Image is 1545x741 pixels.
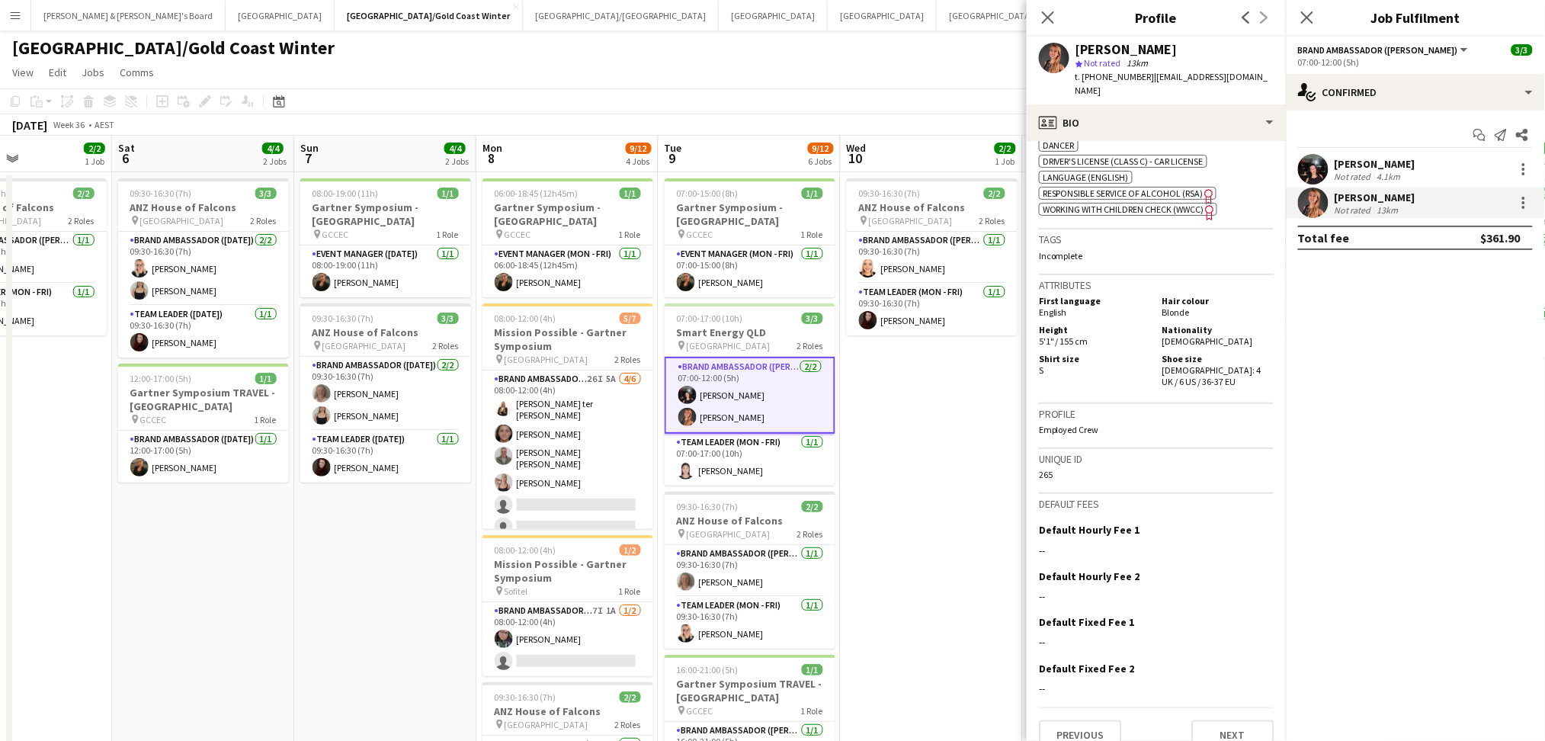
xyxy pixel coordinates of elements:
div: $361.90 [1481,230,1521,245]
button: Brand Ambassador ([PERSON_NAME]) [1298,44,1470,56]
button: [GEOGRAPHIC_DATA] [719,1,828,30]
h5: Shirt size [1039,353,1150,364]
div: 265 [1039,469,1274,480]
h3: Default Fixed Fee 1 [1039,615,1135,629]
span: S [1039,364,1043,376]
h3: Default fees [1039,497,1274,511]
h3: Job Fulfilment [1286,8,1545,27]
span: Driver's License (Class C) - Car License [1043,156,1204,167]
div: Confirmed [1286,74,1545,111]
h3: Unique ID [1039,452,1274,466]
span: [DEMOGRAPHIC_DATA]: 4 UK / 6 US / 36-37 EU [1162,364,1261,387]
h3: Default Hourly Fee 1 [1039,523,1140,537]
button: [GEOGRAPHIC_DATA]/[GEOGRAPHIC_DATA] [523,1,719,30]
div: 13km [1374,204,1402,216]
h5: First language [1039,295,1150,306]
div: Not rated [1335,204,1374,216]
span: Dancer [1043,140,1075,151]
h5: Shoe size [1162,353,1274,364]
div: Total fee [1298,230,1350,245]
h3: Default Hourly Fee 2 [1039,569,1140,583]
h5: Height [1039,324,1150,335]
span: Language (English) [1043,172,1129,183]
span: 3/3 [1511,44,1533,56]
div: -- [1039,544,1274,557]
div: -- [1039,589,1274,603]
span: Brand Ambassador (Mon - Fri) [1298,44,1458,56]
span: t. [PHONE_NUMBER] [1075,71,1155,82]
p: Employed Crew [1039,424,1274,435]
button: [GEOGRAPHIC_DATA] [828,1,937,30]
div: [PERSON_NAME] [1075,43,1178,56]
div: 4.1km [1374,171,1404,182]
div: -- [1039,682,1274,695]
h5: Nationality [1162,324,1274,335]
span: | [EMAIL_ADDRESS][DOMAIN_NAME] [1075,71,1268,96]
span: [DEMOGRAPHIC_DATA] [1162,335,1253,347]
h3: Profile [1027,8,1286,27]
div: -- [1039,635,1274,649]
span: Working With Children Check (WWCC) [1043,204,1204,215]
span: 13km [1124,57,1152,69]
span: Not rated [1085,57,1121,69]
h5: Hair colour [1162,295,1274,306]
p: Incomplete [1039,250,1274,261]
div: Not rated [1335,171,1374,182]
h3: Tags [1039,233,1274,246]
button: [PERSON_NAME] & [PERSON_NAME]'s Board [31,1,226,30]
h3: Default Fixed Fee 2 [1039,662,1135,675]
div: 07:00-12:00 (5h) [1298,56,1533,68]
div: [PERSON_NAME] [1335,157,1415,171]
div: [PERSON_NAME] [1335,191,1415,204]
h3: Attributes [1039,278,1274,292]
span: Responsible Service of Alcohol (RSA) [1043,188,1204,199]
span: 5'1" / 155 cm [1039,335,1088,347]
button: [GEOGRAPHIC_DATA] [226,1,335,30]
button: [GEOGRAPHIC_DATA] [937,1,1046,30]
span: Blonde [1162,306,1190,318]
h3: Profile [1039,407,1274,421]
span: English [1039,306,1067,318]
div: Bio [1027,104,1286,141]
button: [GEOGRAPHIC_DATA]/Gold Coast Winter [335,1,523,30]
